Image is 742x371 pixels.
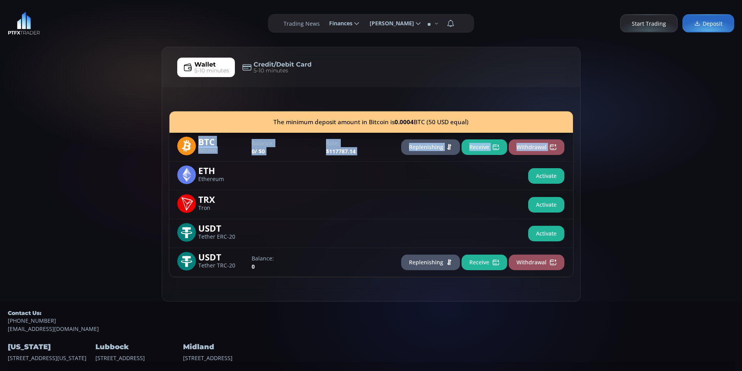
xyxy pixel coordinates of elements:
[8,12,40,35] img: LOGO
[254,60,312,69] span: Credit/Debit Card
[528,168,564,184] button: Activate
[462,139,507,155] button: Receive
[254,67,288,75] span: 5-10 minutes
[236,58,317,77] a: Credit/Debit Card5-10 minutes
[326,139,393,147] label: Rate:
[509,255,564,270] button: Withdrawal
[528,197,564,213] button: Activate
[324,16,352,31] span: Finances
[95,341,181,353] h4: Lubbock
[509,139,564,155] button: Withdrawal
[401,255,460,270] button: Replenishing
[177,58,235,77] a: Wallet5-10 minutes
[252,139,318,147] label: Balance:
[528,226,564,241] button: Activate
[194,60,216,69] span: Wallet
[620,14,678,33] a: Start Trading
[169,111,573,133] div: The minimum deposit amount in Bitcoin is BTC (50 USD equal)
[248,139,322,155] div: 0
[8,309,734,316] h5: Contact Us:
[198,165,246,174] span: ETH
[255,148,265,155] span: / $0
[198,263,246,268] span: Tether TRC-20
[682,14,734,33] a: Deposit
[95,333,181,362] div: [STREET_ADDRESS]
[8,309,734,333] div: [EMAIL_ADDRESS][DOMAIN_NAME]
[198,194,246,203] span: TRX
[8,341,93,353] h4: [US_STATE]
[198,137,246,146] span: BTC
[364,16,414,31] span: [PERSON_NAME]
[198,223,246,232] span: USDT
[694,19,723,28] span: Deposit
[183,341,269,353] h4: Midland
[198,206,246,211] span: Tron
[401,139,460,155] button: Replenishing
[248,254,322,271] div: 0
[194,67,229,75] span: 5-10 minutes
[198,177,246,182] span: Ethereum
[284,19,320,28] label: Trading News
[183,333,269,362] div: [STREET_ADDRESS]
[8,316,734,325] a: [PHONE_NUMBER]
[395,118,414,126] b: 0.0004
[632,19,666,28] span: Start Trading
[198,234,246,239] span: Tether ERC-20
[252,254,318,262] label: Balance:
[198,252,246,261] span: USDT
[322,139,397,155] div: $117787.14
[198,148,246,153] span: Bitcoin
[8,333,93,362] div: [STREET_ADDRESS][US_STATE]
[462,255,507,270] button: Receive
